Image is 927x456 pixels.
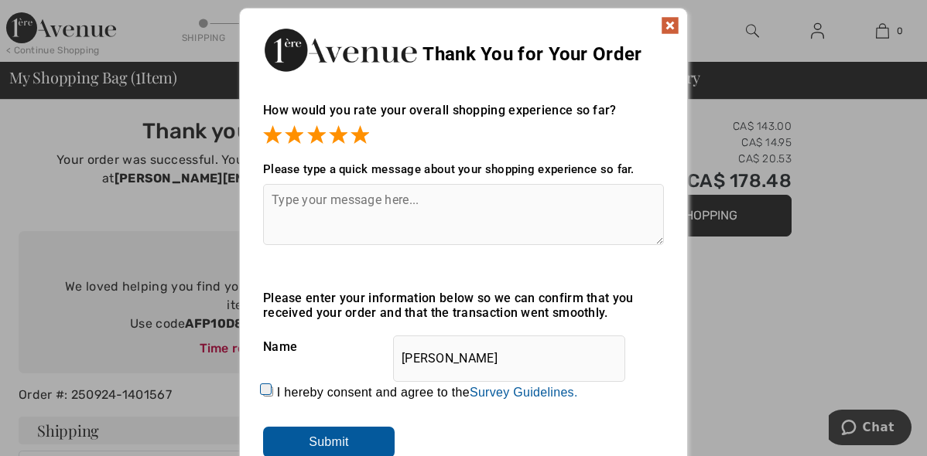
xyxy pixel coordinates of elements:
img: x [661,16,679,35]
img: Thank You for Your Order [263,24,418,76]
div: How would you rate your overall shopping experience so far? [263,87,664,147]
span: Chat [34,11,66,25]
div: Please enter your information below so we can confirm that you received your order and that the t... [263,291,664,320]
span: Thank You for Your Order [422,43,641,65]
div: Name [263,328,664,366]
label: I hereby consent and agree to the [277,386,578,400]
div: Please type a quick message about your shopping experience so far. [263,162,664,176]
a: Survey Guidelines. [470,386,578,399]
